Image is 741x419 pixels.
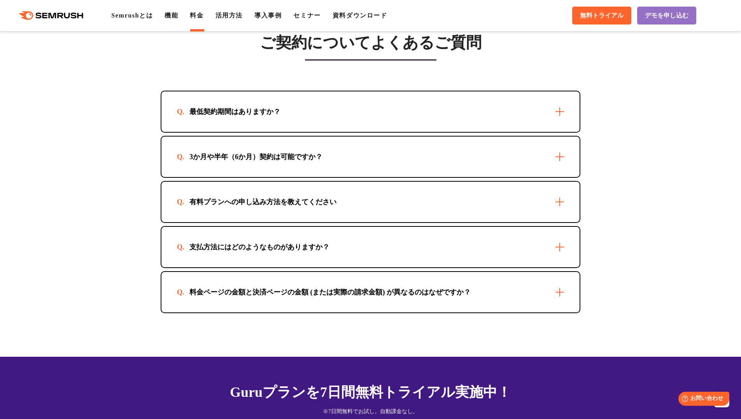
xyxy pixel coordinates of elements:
[293,12,321,19] a: セミナー
[637,7,696,25] a: デモを申し込む
[580,12,624,20] span: 無料トライアル
[672,389,732,410] iframe: Help widget launcher
[355,384,511,400] span: 無料トライアル実施中！
[254,12,282,19] a: 導入事例
[177,242,342,252] div: 支払方法にはどのようなものがありますか？
[190,12,203,19] a: 料金
[333,12,387,19] a: 資料ダウンロード
[177,288,483,297] div: 料金ページの金額と決済ページの金額 (または実際の請求金額) が異なるのはなぜですか？
[161,408,580,415] div: ※7日間無料でお試し。自動課金なし。
[645,12,688,20] span: デモを申し込む
[165,12,178,19] a: 機能
[111,12,153,19] a: Semrushとは
[161,382,580,403] div: Guruプランを7日間
[161,33,580,53] h3: ご契約についてよくあるご質問
[177,152,335,161] div: 3か月や半年（6か月）契約は可能ですか？
[572,7,631,25] a: 無料トライアル
[215,12,243,19] a: 活用方法
[177,197,349,207] div: 有料プランへの申し込み方法を教えてください
[177,107,293,116] div: 最低契約期間はありますか？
